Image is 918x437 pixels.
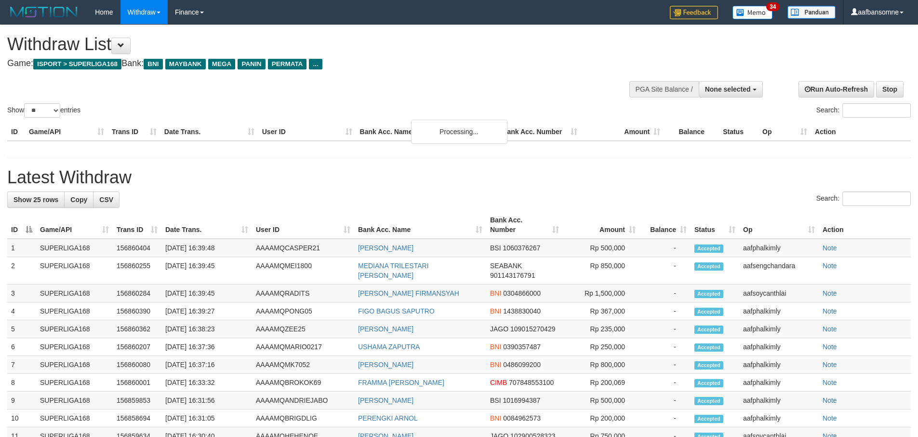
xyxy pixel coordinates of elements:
span: BNI [144,59,162,69]
td: 156860404 [113,239,161,257]
th: Date Trans. [160,123,258,141]
td: aafphalkimly [739,356,819,374]
td: AAAAMQBROKOK69 [252,374,354,392]
td: 4 [7,302,36,320]
span: 34 [766,2,779,11]
td: - [639,410,691,427]
th: Amount [581,123,664,141]
span: Copy 0304866000 to clipboard [503,289,541,297]
label: Search: [816,191,911,206]
th: Balance: activate to sort column ascending [639,211,691,239]
span: ... [309,59,322,69]
th: Trans ID [108,123,160,141]
td: [DATE] 16:31:56 [161,392,252,410]
a: Stop [876,81,904,97]
span: Copy 901143176791 to clipboard [490,272,535,279]
td: AAAAMQZEE25 [252,320,354,338]
span: BSI [490,396,501,404]
th: Status [719,123,758,141]
a: Show 25 rows [7,191,65,208]
th: Action [819,211,911,239]
a: [PERSON_NAME] [358,361,413,369]
th: Bank Acc. Number [498,123,581,141]
th: Bank Acc. Number: activate to sort column ascending [486,211,563,239]
th: Game/API: activate to sort column ascending [36,211,113,239]
span: Copy 0084962573 to clipboard [503,414,541,422]
td: aafphalkimly [739,320,819,338]
span: None selected [705,85,751,93]
a: Note [823,379,837,386]
span: MEGA [208,59,236,69]
td: [DATE] 16:33:32 [161,374,252,392]
td: [DATE] 16:39:45 [161,257,252,285]
th: User ID: activate to sort column ascending [252,211,354,239]
td: Rp 200,000 [563,410,639,427]
span: Accepted [694,397,723,405]
span: BNI [490,343,501,351]
h1: Latest Withdraw [7,168,911,187]
td: Rp 800,000 [563,356,639,374]
a: Note [823,262,837,270]
td: 156860284 [113,285,161,302]
td: - [639,285,691,302]
td: 156860390 [113,302,161,320]
td: SUPERLIGA168 [36,356,113,374]
td: - [639,302,691,320]
td: aafphalkimly [739,302,819,320]
span: Show 25 rows [13,196,58,204]
a: Note [823,414,837,422]
td: 7 [7,356,36,374]
span: Accepted [694,415,723,423]
a: Note [823,343,837,351]
span: BSI [490,244,501,252]
td: aafsoycanthlai [739,285,819,302]
span: BNI [490,307,501,315]
td: - [639,356,691,374]
a: [PERSON_NAME] [358,396,413,404]
a: [PERSON_NAME] [358,325,413,333]
td: aafphalkimly [739,374,819,392]
img: panduan.png [787,6,836,19]
a: MEDIANA TRILESTARI [PERSON_NAME] [358,262,429,279]
td: aafphalkimly [739,239,819,257]
th: Date Trans.: activate to sort column ascending [161,211,252,239]
span: Copy 1060376267 to clipboard [503,244,540,252]
h4: Game: Bank: [7,59,602,68]
span: Accepted [694,343,723,352]
td: 6 [7,338,36,356]
td: - [639,338,691,356]
td: 156858694 [113,410,161,427]
td: AAAAMQMEI1800 [252,257,354,285]
span: JAGO [490,325,508,333]
button: None selected [699,81,763,97]
th: User ID [258,123,356,141]
a: PERENGKI ARNOL [358,414,418,422]
img: MOTION_logo.png [7,5,80,19]
td: 8 [7,374,36,392]
td: Rp 200,069 [563,374,639,392]
span: PANIN [238,59,265,69]
td: SUPERLIGA168 [36,392,113,410]
a: FIGO BAGUS SAPUTRO [358,307,435,315]
span: BNI [490,361,501,369]
td: - [639,257,691,285]
label: Show entries [7,103,80,118]
span: Accepted [694,262,723,271]
span: Copy 0390357487 to clipboard [503,343,541,351]
div: PGA Site Balance / [629,81,699,97]
td: 10 [7,410,36,427]
td: 3 [7,285,36,302]
select: Showentries [24,103,60,118]
td: SUPERLIGA168 [36,410,113,427]
a: FRAMMA [PERSON_NAME] [358,379,444,386]
a: Note [823,289,837,297]
td: aafphalkimly [739,338,819,356]
span: PERMATA [268,59,307,69]
span: CIMB [490,379,507,386]
td: Rp 500,000 [563,392,639,410]
h1: Withdraw List [7,35,602,54]
td: - [639,320,691,338]
td: 156860001 [113,374,161,392]
label: Search: [816,103,911,118]
a: Run Auto-Refresh [798,81,874,97]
